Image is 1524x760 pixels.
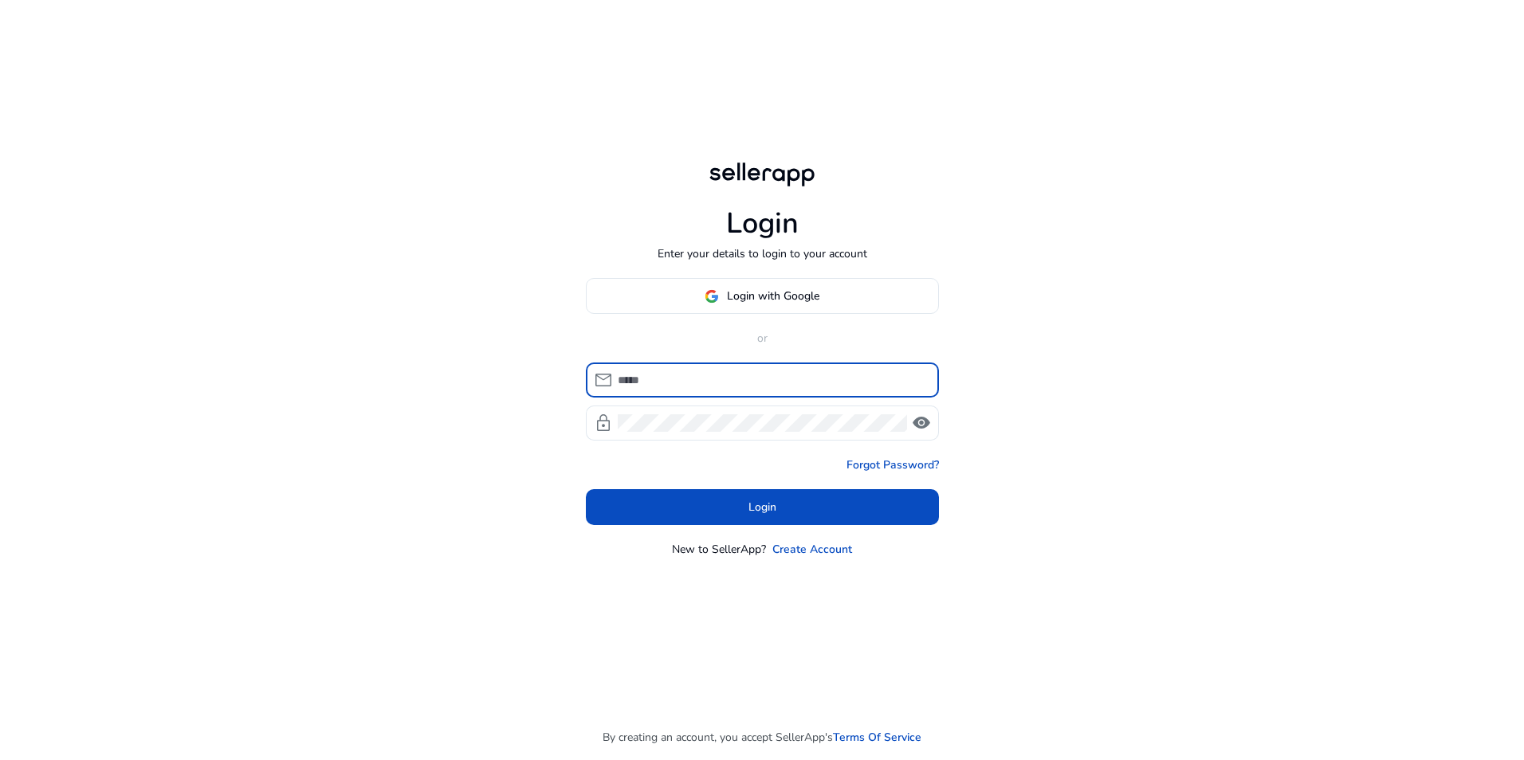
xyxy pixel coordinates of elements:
a: Create Account [772,541,852,558]
span: visibility [912,413,931,433]
h1: Login [726,206,799,241]
span: Login with Google [727,288,819,304]
span: lock [594,413,613,433]
p: Enter your details to login to your account [658,245,867,262]
img: google-logo.svg [705,289,719,304]
a: Terms Of Service [833,729,921,746]
p: New to SellerApp? [672,541,766,558]
p: or [586,330,939,347]
span: Login [748,499,776,515]
button: Login [586,489,939,525]
a: Forgot Password? [846,456,939,473]
button: Login with Google [586,278,939,314]
span: mail [594,370,613,390]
